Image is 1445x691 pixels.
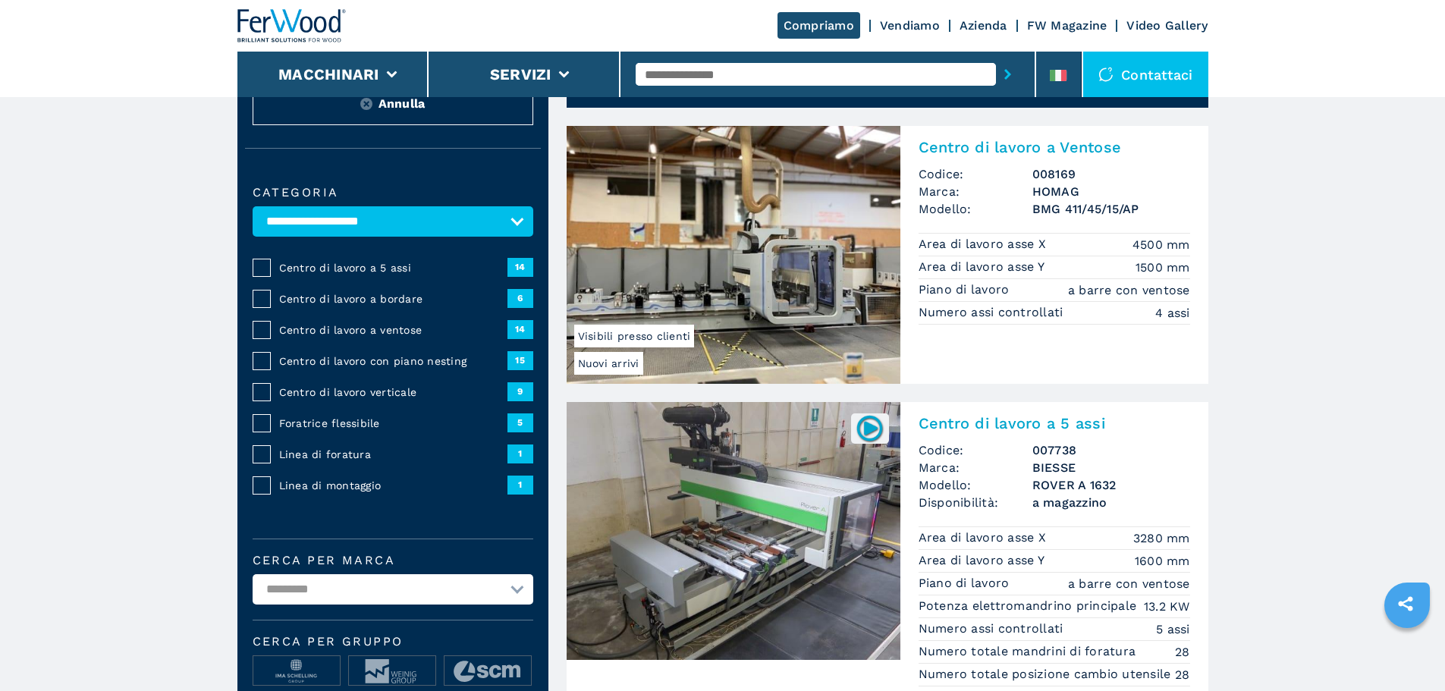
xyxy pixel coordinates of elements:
h2: Centro di lavoro a Ventose [919,138,1190,156]
a: Vendiamo [880,18,940,33]
h3: 007738 [1032,441,1190,459]
em: 5 assi [1156,620,1190,638]
button: Macchinari [278,65,379,83]
span: Nuovi arrivi [574,352,643,375]
span: Cerca per Gruppo [253,636,533,648]
h3: 008169 [1032,165,1190,183]
span: a magazzino [1032,494,1190,511]
h3: ROVER A 1632 [1032,476,1190,494]
span: Centro di lavoro a bordare [279,291,507,306]
a: Centro di lavoro a Ventose HOMAG BMG 411/45/15/APNuovi arriviVisibili presso clientiCentro di lav... [567,126,1208,384]
h3: HOMAG [1032,183,1190,200]
button: Servizi [490,65,551,83]
p: Numero totale mandrini di foratura [919,643,1140,660]
img: 007738 [855,413,884,443]
span: Codice: [919,165,1032,183]
span: Centro di lavoro con piano nesting [279,353,507,369]
em: 28 [1175,666,1190,683]
span: Annulla [379,95,426,112]
button: submit-button [996,57,1019,92]
label: Categoria [253,187,533,199]
span: Foratrice flessibile [279,416,507,431]
span: Centro di lavoro verticale [279,385,507,400]
a: sharethis [1387,585,1425,623]
iframe: Chat [1381,623,1434,680]
em: 4500 mm [1132,236,1190,253]
span: Disponibilità: [919,494,1032,511]
div: Contattaci [1083,52,1208,97]
span: 5 [507,413,533,432]
em: 1600 mm [1135,552,1190,570]
span: Modello: [919,476,1032,494]
span: Centro di lavoro a 5 assi [279,260,507,275]
span: Linea di foratura [279,447,507,462]
p: Area di lavoro asse X [919,236,1051,253]
p: Area di lavoro asse Y [919,552,1049,569]
img: image [444,656,531,686]
span: 15 [507,351,533,369]
span: Visibili presso clienti [574,325,695,347]
h3: BIESSE [1032,459,1190,476]
img: Contattaci [1098,67,1114,82]
span: 1 [507,444,533,463]
img: image [253,656,340,686]
button: ResetAnnulla [253,82,533,125]
span: 1 [507,476,533,494]
p: Area di lavoro asse Y [919,259,1049,275]
span: Marca: [919,183,1032,200]
img: Centro di lavoro a Ventose HOMAG BMG 411/45/15/AP [567,126,900,384]
em: 3280 mm [1133,529,1190,547]
span: Codice: [919,441,1032,459]
span: Centro di lavoro a ventose [279,322,507,338]
img: Centro di lavoro a 5 assi BIESSE ROVER A 1632 [567,402,900,660]
p: Numero assi controllati [919,304,1067,321]
span: 6 [507,289,533,307]
img: Ferwood [237,9,347,42]
em: 1500 mm [1136,259,1190,276]
p: Piano di lavoro [919,281,1013,298]
em: 28 [1175,643,1190,661]
span: Linea di montaggio [279,478,507,493]
a: Azienda [960,18,1007,33]
h2: Centro di lavoro a 5 assi [919,414,1190,432]
p: Area di lavoro asse X [919,529,1051,546]
span: Modello: [919,200,1032,218]
img: image [349,656,435,686]
h3: BMG 411/45/15/AP [1032,200,1190,218]
em: 4 assi [1155,304,1190,322]
span: 14 [507,320,533,338]
img: Reset [360,98,372,110]
a: FW Magazine [1027,18,1107,33]
em: a barre con ventose [1068,575,1190,592]
span: 9 [507,382,533,400]
p: Piano di lavoro [919,575,1013,592]
span: 14 [507,258,533,276]
p: Numero totale posizione cambio utensile [919,666,1175,683]
a: Compriamo [777,12,860,39]
span: Marca: [919,459,1032,476]
em: a barre con ventose [1068,281,1190,299]
p: Numero assi controllati [919,620,1067,637]
label: Cerca per marca [253,554,533,567]
p: Potenza elettromandrino principale [919,598,1141,614]
a: Video Gallery [1126,18,1208,33]
em: 13.2 KW [1144,598,1190,615]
